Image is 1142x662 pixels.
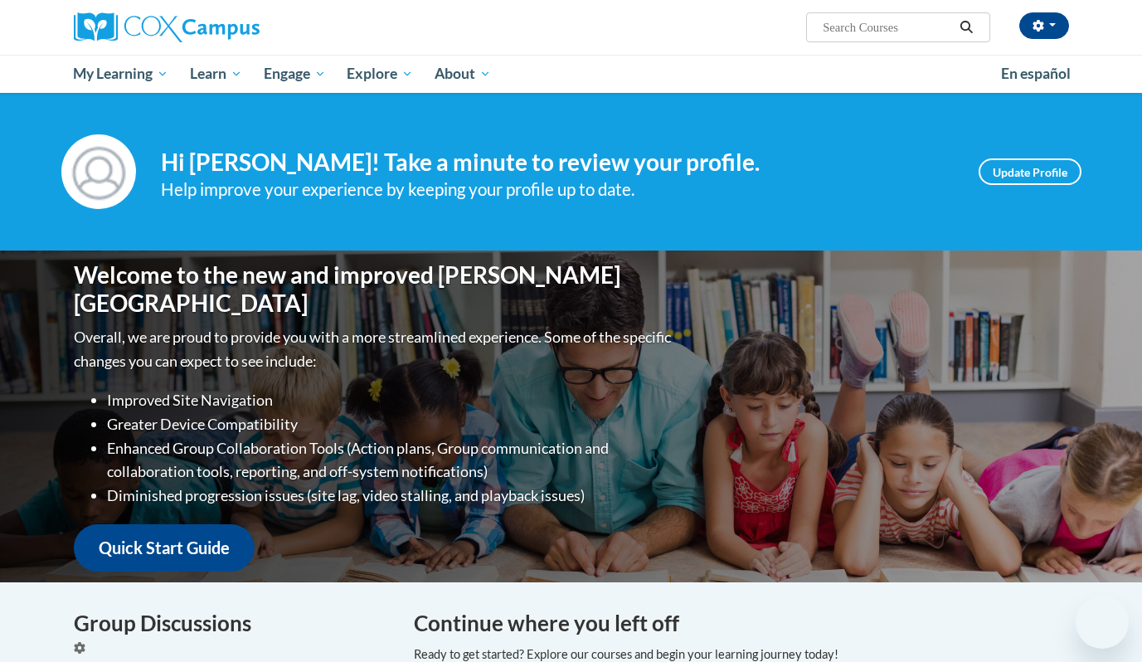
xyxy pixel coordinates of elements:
span: About [435,64,491,84]
div: Help improve your experience by keeping your profile up to date. [161,176,954,203]
a: Explore [336,55,424,93]
h4: Hi [PERSON_NAME]! Take a minute to review your profile. [161,148,954,177]
p: Overall, we are proud to provide you with a more streamlined experience. Some of the specific cha... [74,325,675,373]
li: Greater Device Compatibility [107,412,675,436]
button: Search [954,17,979,37]
li: Enhanced Group Collaboration Tools (Action plans, Group communication and collaboration tools, re... [107,436,675,484]
h4: Continue where you left off [414,607,1069,640]
span: Engage [264,64,326,84]
span: Learn [190,64,242,84]
input: Search Courses [821,17,954,37]
img: Profile Image [61,134,136,209]
iframe: Button to launch messaging window [1076,596,1129,649]
span: En español [1001,65,1071,82]
li: Improved Site Navigation [107,388,675,412]
a: Update Profile [979,158,1081,185]
a: Learn [179,55,253,93]
div: Main menu [49,55,1094,93]
li: Diminished progression issues (site lag, video stalling, and playback issues) [107,484,675,508]
a: Engage [253,55,337,93]
a: About [424,55,502,93]
span: My Learning [73,64,168,84]
a: Quick Start Guide [74,524,255,572]
h4: Group Discussions [74,607,389,640]
a: Cox Campus [74,12,389,42]
img: Cox Campus [74,12,260,42]
a: My Learning [63,55,180,93]
button: Account Settings [1019,12,1069,39]
span: Explore [347,64,413,84]
h1: Welcome to the new and improved [PERSON_NAME][GEOGRAPHIC_DATA] [74,261,675,317]
a: En español [990,56,1081,91]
